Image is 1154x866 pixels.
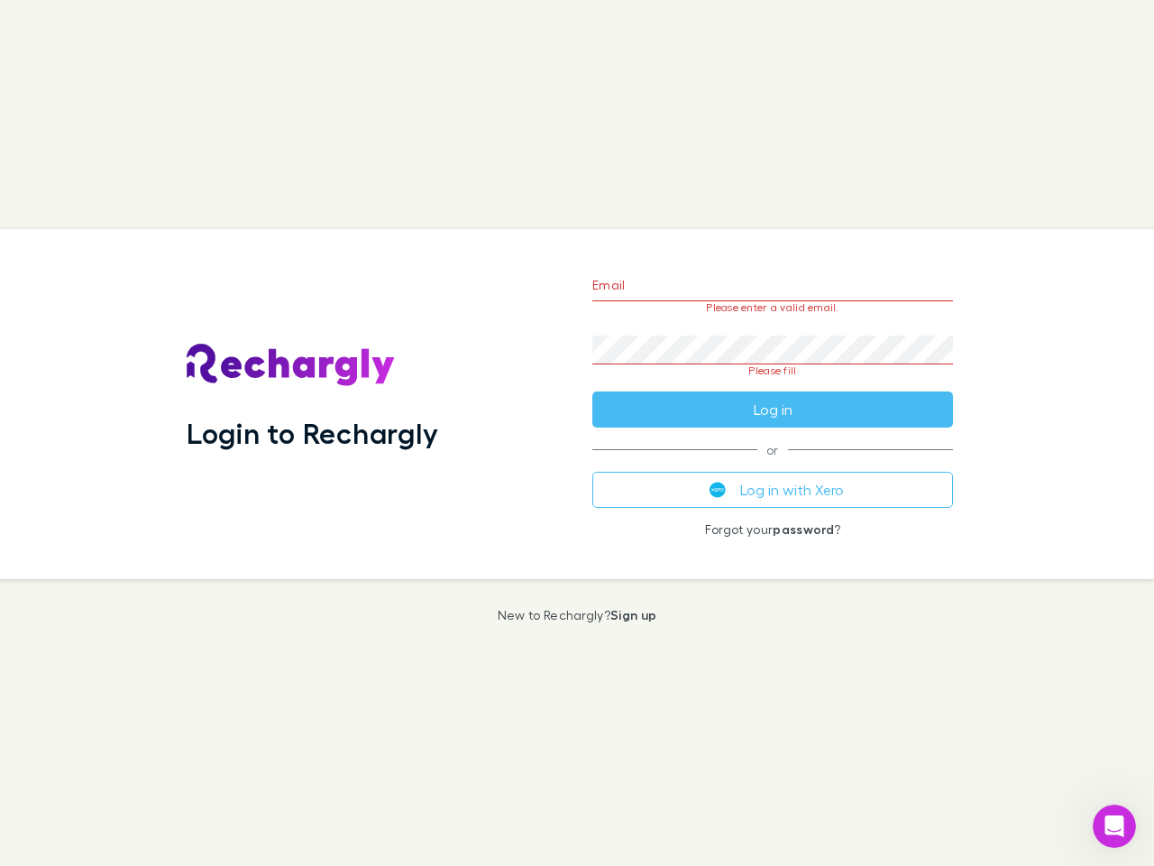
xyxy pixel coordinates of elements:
[498,608,657,622] p: New to Rechargly?
[710,482,726,498] img: Xero's logo
[592,449,953,450] span: or
[610,607,656,622] a: Sign up
[1093,805,1136,848] iframe: Intercom live chat
[592,301,953,314] p: Please enter a valid email.
[592,392,953,428] button: Log in
[592,472,953,508] button: Log in with Xero
[187,416,438,450] h1: Login to Rechargly
[592,522,953,537] p: Forgot your ?
[187,344,396,387] img: Rechargly's Logo
[592,364,953,377] p: Please fill
[773,521,834,537] a: password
